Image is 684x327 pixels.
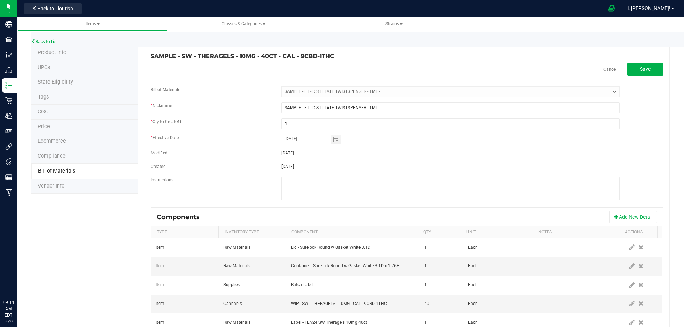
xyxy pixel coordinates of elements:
label: Modified [151,150,167,156]
span: 1 [424,263,427,268]
h3: SAMPLE - SW - THERAGELS - 10MG - 40CT - CAL - 9CBD-1THC [151,53,401,59]
p: 08/27 [3,318,14,324]
span: [DATE] [281,164,294,169]
inline-svg: Retail [5,97,12,104]
inline-svg: Configuration [5,51,12,58]
span: Save [640,66,651,72]
inline-svg: User Roles [5,128,12,135]
label: Created [151,163,166,170]
span: Item [156,245,164,250]
span: Compliance [38,153,66,159]
input: null [281,135,331,143]
label: Qty to Create [151,118,181,125]
label: Bill of Materials [151,86,180,93]
label: Instructions [151,177,173,183]
inline-svg: Integrations [5,143,12,150]
th: Actions [619,226,657,238]
inline-svg: Reports [5,174,12,181]
span: 40 [424,301,429,306]
span: Lid - Surelock Round w Gasket White 3.1D [291,245,370,250]
span: Price [38,123,50,130]
th: Notes [533,226,619,238]
span: Classes & Categories [222,21,265,26]
th: Qty [418,226,461,238]
inline-svg: Users [5,112,12,120]
inline-svg: Distribution [5,67,12,74]
span: Raw Materials [223,263,250,268]
button: Back to Flourish [24,3,82,14]
p: 09:14 AM EDT [3,299,14,318]
span: Bill of Materials [38,168,75,174]
span: Raw Materials [223,245,250,250]
th: Unit [461,226,533,238]
span: Each [468,263,478,268]
span: The quantity of the item or item variation expected to be created from the component quantities e... [177,119,181,124]
span: Strains [385,21,403,26]
span: Toggle calendar [331,135,341,144]
span: Each [468,245,478,250]
span: Label - FL v24 SW Theragels 10mg 40ct [291,320,367,325]
inline-svg: Facilities [5,36,12,43]
span: 1 [424,282,427,287]
span: Vendor Info [38,183,64,189]
a: Back to List [31,39,58,44]
span: Tag [38,79,73,85]
span: Supplies [223,282,240,287]
span: Items [85,21,100,26]
inline-svg: Tags [5,158,12,165]
span: Container - Surelock Round w Gasket White 3.1D x 1.76H [291,263,400,268]
inline-svg: Inventory [5,82,12,89]
input: Nickname [281,102,620,113]
div: Components [157,213,205,221]
inline-svg: Company [5,21,12,28]
span: Ecommerce [38,138,66,144]
span: Raw Materials [223,320,250,325]
span: Hi, [PERSON_NAME]! [624,5,670,11]
span: [DATE] [281,151,294,155]
iframe: Resource center [7,270,28,291]
span: Batch Label [291,282,313,287]
span: 1 [424,245,427,250]
span: Item [156,320,164,325]
span: Each [468,301,478,306]
span: Cannabis [223,301,242,306]
span: Open Ecommerce Menu [603,1,620,15]
span: Each [468,282,478,287]
span: WIP - SW - THERAGELS - 10MG - CAL - 9CBD-1THC [291,301,387,306]
button: Add New Detail [609,211,657,223]
span: Cost [38,109,48,115]
span: Tag [38,64,50,70]
span: Each [468,320,478,325]
span: Item [156,282,164,287]
label: Nickname [151,102,172,109]
button: Save [627,63,663,76]
a: Cancel [603,67,617,73]
label: Effective Date [151,135,179,141]
th: Component [286,226,418,238]
th: Inventory Type [218,226,285,238]
span: Item [156,263,164,268]
span: Tag [38,94,49,100]
span: 1 [424,320,427,325]
span: Back to Flourish [37,6,73,11]
inline-svg: Manufacturing [5,189,12,196]
span: Product Info [38,49,66,56]
th: Type [151,226,218,238]
span: Item [156,301,164,306]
